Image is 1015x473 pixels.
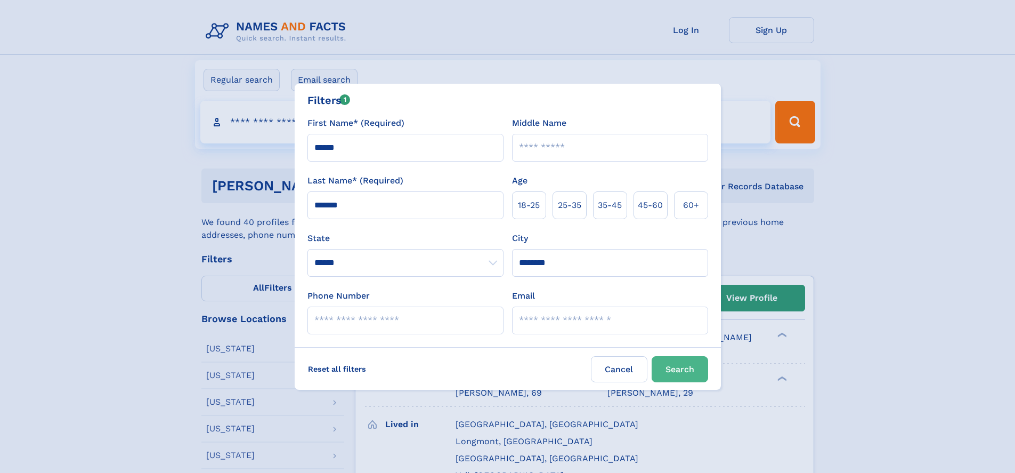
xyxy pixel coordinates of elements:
[512,232,528,245] label: City
[652,356,708,382] button: Search
[638,199,663,212] span: 45‑60
[307,290,370,302] label: Phone Number
[512,117,566,130] label: Middle Name
[307,117,404,130] label: First Name* (Required)
[591,356,647,382] label: Cancel
[558,199,581,212] span: 25‑35
[307,174,403,187] label: Last Name* (Required)
[683,199,699,212] span: 60+
[301,356,373,382] label: Reset all filters
[518,199,540,212] span: 18‑25
[512,290,535,302] label: Email
[307,232,504,245] label: State
[512,174,527,187] label: Age
[307,92,351,108] div: Filters
[598,199,622,212] span: 35‑45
